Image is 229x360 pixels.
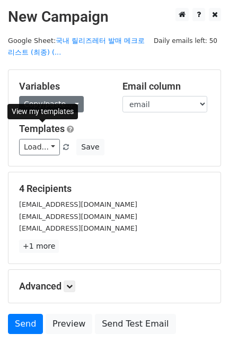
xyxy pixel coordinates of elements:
[19,240,59,253] a: +1 more
[8,314,43,334] a: Send
[19,123,65,134] a: Templates
[7,104,78,119] div: View my templates
[19,224,137,232] small: [EMAIL_ADDRESS][DOMAIN_NAME]
[19,139,60,155] a: Load...
[19,81,107,92] h5: Variables
[19,183,210,195] h5: 4 Recipients
[95,314,175,334] a: Send Test Email
[19,200,137,208] small: [EMAIL_ADDRESS][DOMAIN_NAME]
[150,37,221,45] a: Daily emails left: 50
[8,8,221,26] h2: New Campaign
[19,96,84,112] a: Copy/paste...
[19,213,137,221] small: [EMAIL_ADDRESS][DOMAIN_NAME]
[46,314,92,334] a: Preview
[19,280,210,292] h5: Advanced
[150,35,221,47] span: Daily emails left: 50
[8,37,145,57] small: Google Sheet:
[176,309,229,360] iframe: Chat Widget
[8,37,145,57] a: 국내 릴리즈레터 발매 메크로 리스트 (최종) (...
[76,139,104,155] button: Save
[122,81,210,92] h5: Email column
